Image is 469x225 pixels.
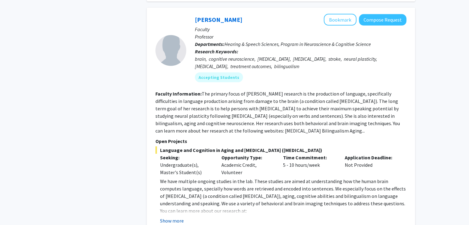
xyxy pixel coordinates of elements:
[160,178,406,207] p: We have multiple ongoing studies in the lab. These studies are aimed at understanding how the hum...
[160,217,184,224] button: Show more
[221,154,274,161] p: Opportunity Type:
[224,41,371,47] span: Hearing & Speech Sciences, Program in Neuroscience & Cognitive Science
[217,154,278,176] div: Academic Credit, Volunteer
[160,207,406,215] p: You can learn more about our research at:
[155,146,406,154] span: Language and Cognition in Aging and [MEDICAL_DATA] ([MEDICAL_DATA])
[195,33,406,40] p: Professor
[195,55,406,70] div: brain, cognitive neuroscience, [MEDICAL_DATA], [MEDICAL_DATA], stroke, neural plasticity, [MEDICA...
[155,137,406,145] p: Open Projects
[160,161,212,176] div: Undergraduate(s), Master's Student(s)
[155,91,202,97] b: Faculty Information:
[340,154,402,176] div: Not Provided
[5,197,26,220] iframe: Chat
[359,14,406,26] button: Compose Request to Yasmeen Faroqi-Shah
[195,26,406,33] p: Faculty
[155,91,400,134] fg-read-more: The primary focus of [PERSON_NAME] research is the production of language, specifically difficult...
[195,72,243,82] mat-chip: Accepting Students
[283,154,335,161] p: Time Commitment:
[278,154,340,176] div: 5 - 10 hours/week
[345,154,397,161] p: Application Deadline:
[324,14,356,26] button: Add Yasmeen Faroqi-Shah to Bookmarks
[195,41,224,47] b: Departments:
[195,16,242,23] a: [PERSON_NAME]
[160,154,212,161] p: Seeking:
[195,48,238,55] b: Research Keywords:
